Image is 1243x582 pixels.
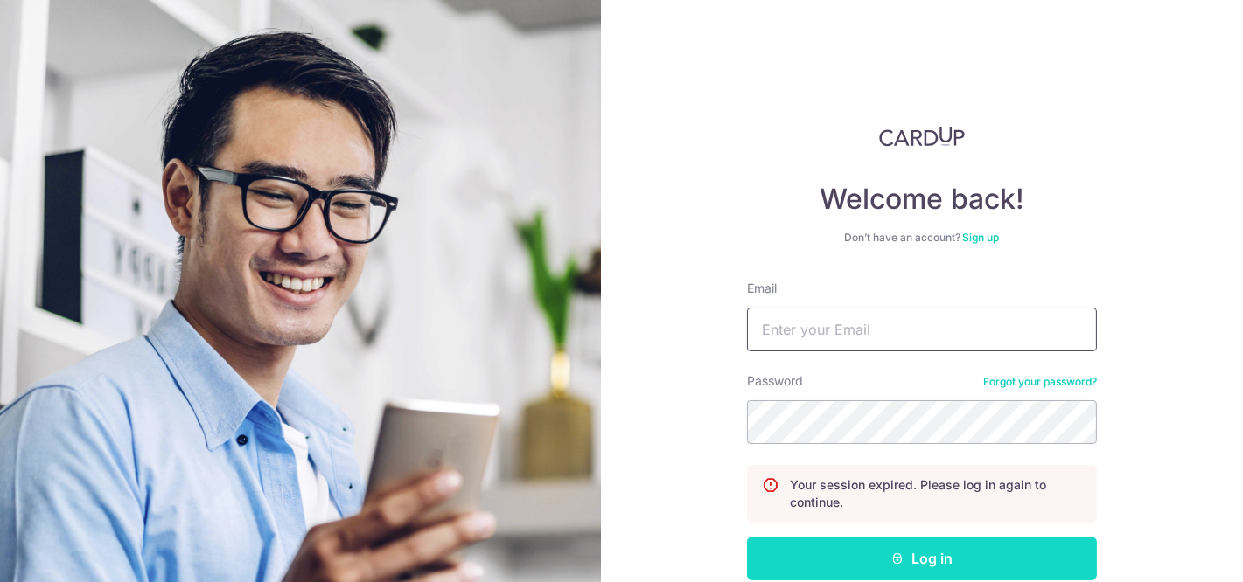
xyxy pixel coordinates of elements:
[962,231,999,244] a: Sign up
[747,280,777,297] label: Email
[879,126,965,147] img: CardUp Logo
[747,537,1097,580] button: Log in
[747,231,1097,245] div: Don’t have an account?
[983,375,1097,389] a: Forgot your password?
[790,476,1082,511] p: Your session expired. Please log in again to continue.
[747,182,1097,217] h4: Welcome back!
[747,308,1097,351] input: Enter your Email
[747,372,803,390] label: Password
